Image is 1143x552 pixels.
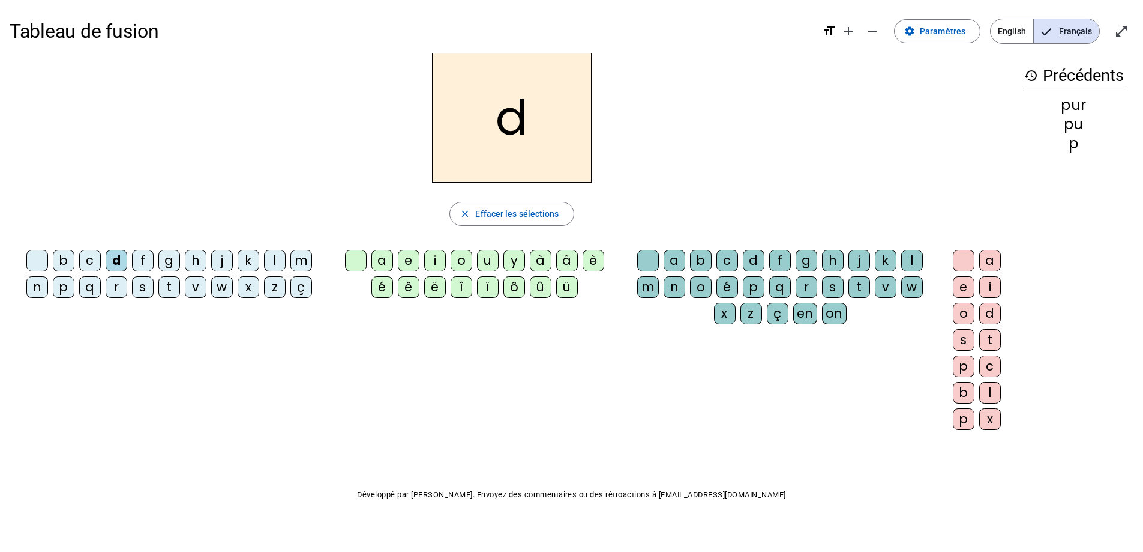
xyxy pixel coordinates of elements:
[290,250,312,271] div: m
[841,24,856,38] mat-icon: add
[158,250,180,271] div: g
[371,276,393,298] div: é
[979,408,1001,430] div: x
[920,24,965,38] span: Paramètres
[716,276,738,298] div: é
[26,276,48,298] div: n
[953,356,974,377] div: p
[953,382,974,404] div: b
[106,276,127,298] div: r
[743,250,764,271] div: d
[769,250,791,271] div: f
[10,12,812,50] h1: Tableau de fusion
[10,488,1133,502] p: Développé par [PERSON_NAME]. Envoyez des commentaires ou des rétroactions à [EMAIL_ADDRESS][DOMAI...
[901,276,923,298] div: w
[264,250,286,271] div: l
[860,19,884,43] button: Diminuer la taille de la police
[264,276,286,298] div: z
[690,250,712,271] div: b
[796,276,817,298] div: r
[979,329,1001,351] div: t
[822,24,836,38] mat-icon: format_size
[716,250,738,271] div: c
[848,250,870,271] div: j
[1024,62,1124,89] h3: Précédents
[875,250,896,271] div: k
[451,250,472,271] div: o
[793,303,817,324] div: en
[1034,19,1099,43] span: Français
[714,303,736,324] div: x
[769,276,791,298] div: q
[503,276,525,298] div: ô
[953,329,974,351] div: s
[132,250,154,271] div: f
[822,303,847,324] div: on
[979,250,1001,271] div: a
[556,250,578,271] div: â
[953,276,974,298] div: e
[211,250,233,271] div: j
[460,208,470,219] mat-icon: close
[424,250,446,271] div: i
[371,250,393,271] div: a
[848,276,870,298] div: t
[79,250,101,271] div: c
[451,276,472,298] div: î
[822,276,844,298] div: s
[398,276,419,298] div: ê
[979,303,1001,324] div: d
[979,276,1001,298] div: i
[185,276,206,298] div: v
[398,250,419,271] div: e
[979,356,1001,377] div: c
[979,382,1001,404] div: l
[530,276,551,298] div: û
[637,276,659,298] div: m
[449,202,574,226] button: Effacer les sélections
[743,276,764,298] div: p
[664,250,685,271] div: a
[1109,19,1133,43] button: Entrer en plein écran
[991,19,1033,43] span: English
[894,19,980,43] button: Paramètres
[664,276,685,298] div: n
[1114,24,1129,38] mat-icon: open_in_full
[132,276,154,298] div: s
[158,276,180,298] div: t
[503,250,525,271] div: y
[556,276,578,298] div: ü
[990,19,1100,44] mat-button-toggle-group: Language selection
[1024,117,1124,132] div: pu
[1024,98,1124,112] div: pur
[953,408,974,430] div: p
[432,53,592,183] h2: d
[822,250,844,271] div: h
[530,250,551,271] div: à
[477,250,499,271] div: u
[836,19,860,43] button: Augmenter la taille de la police
[477,276,499,298] div: ï
[690,276,712,298] div: o
[211,276,233,298] div: w
[1024,68,1038,83] mat-icon: history
[106,250,127,271] div: d
[901,250,923,271] div: l
[1024,136,1124,151] div: p
[79,276,101,298] div: q
[875,276,896,298] div: v
[583,250,604,271] div: è
[424,276,446,298] div: ë
[185,250,206,271] div: h
[953,303,974,324] div: o
[767,303,788,324] div: ç
[53,276,74,298] div: p
[475,207,559,221] span: Effacer les sélections
[740,303,762,324] div: z
[238,276,259,298] div: x
[904,26,915,37] mat-icon: settings
[53,250,74,271] div: b
[238,250,259,271] div: k
[865,24,880,38] mat-icon: remove
[290,276,312,298] div: ç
